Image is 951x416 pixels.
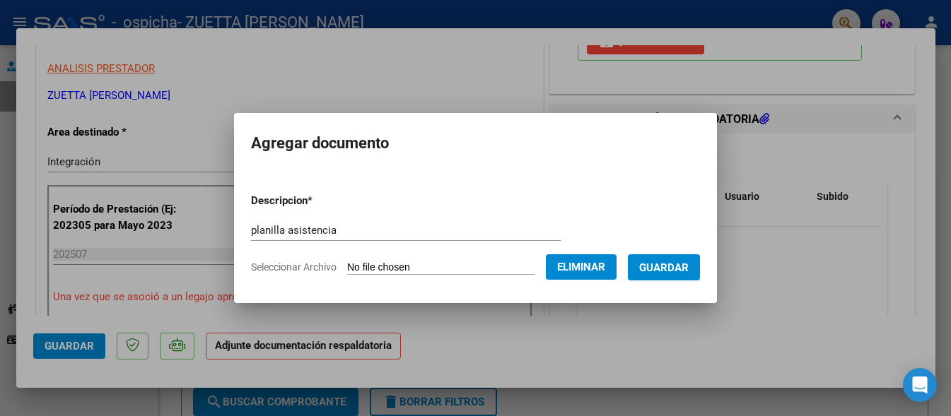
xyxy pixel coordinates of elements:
span: Seleccionar Archivo [251,261,337,273]
span: Guardar [639,261,689,274]
p: Descripcion [251,193,386,209]
span: Eliminar [557,261,605,273]
div: Open Intercom Messenger [903,368,937,402]
button: Eliminar [546,254,617,280]
button: Guardar [628,254,700,280]
h2: Agregar documento [251,130,700,157]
